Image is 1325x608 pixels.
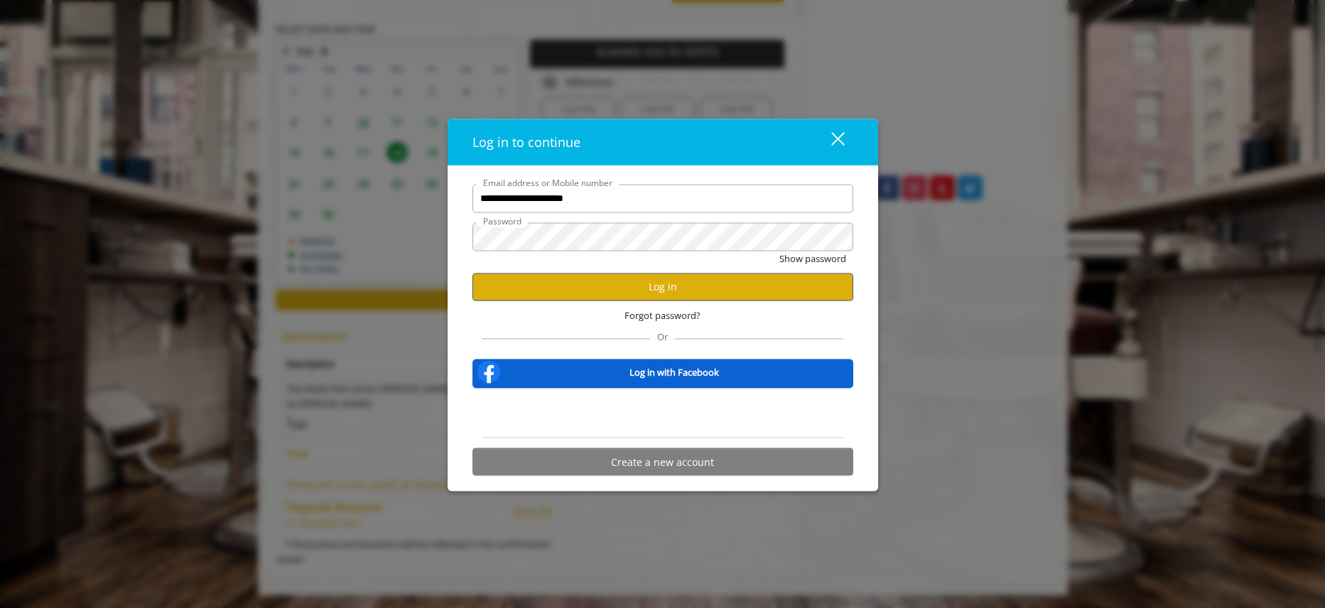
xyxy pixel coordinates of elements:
span: Forgot password? [624,308,701,322]
div: Sign in with Google. Opens in new tab [597,398,728,429]
button: Show password [779,251,846,266]
button: Create a new account [472,448,853,476]
b: Log in with Facebook [629,365,719,380]
iframe: Sign in with Google Button [590,398,735,429]
span: Log in to continue [472,133,580,150]
button: Log in [472,273,853,300]
span: Or [650,330,675,343]
input: Email address or Mobile number [472,184,853,212]
img: facebook-logo [475,358,503,386]
label: Password [476,214,529,227]
label: Email address or Mobile number [476,175,620,189]
button: close dialog [805,127,853,156]
input: Password [472,222,853,251]
div: close dialog [815,131,843,153]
